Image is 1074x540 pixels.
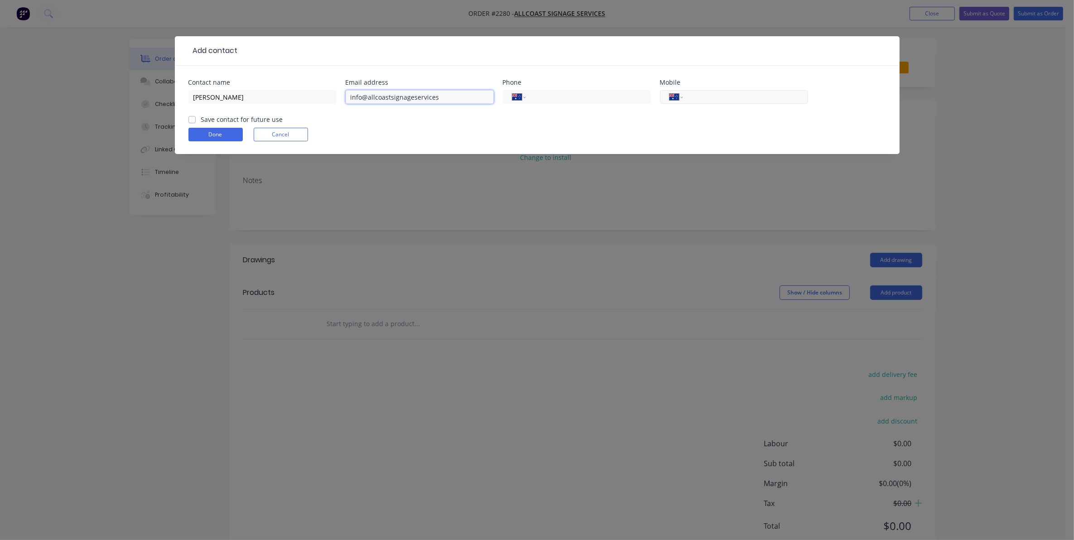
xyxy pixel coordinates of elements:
div: Phone [503,79,651,86]
button: Cancel [254,128,308,141]
button: Done [188,128,243,141]
div: Contact name [188,79,337,86]
div: Add contact [188,45,238,56]
div: Mobile [660,79,808,86]
label: Save contact for future use [201,115,283,124]
div: Email address [346,79,494,86]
